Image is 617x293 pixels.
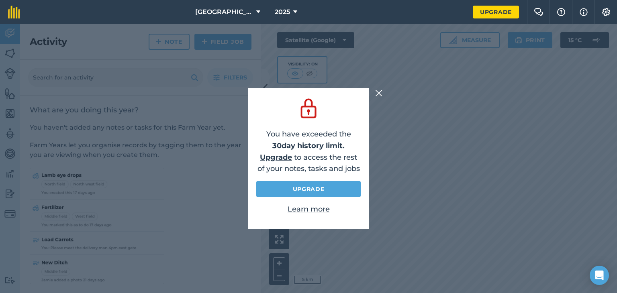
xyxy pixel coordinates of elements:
[297,96,320,120] img: svg+xml;base64,PD94bWwgdmVyc2lvbj0iMS4wIiBlbmNvZGluZz0idXRmLTgiPz4KPCEtLSBHZW5lcmF0b3I6IEFkb2JlIE...
[556,8,566,16] img: A question mark icon
[260,153,292,162] a: Upgrade
[534,8,543,16] img: Two speech bubbles overlapping with the left bubble in the forefront
[275,7,290,17] span: 2025
[601,8,611,16] img: A cog icon
[288,205,330,214] a: Learn more
[580,7,588,17] img: svg+xml;base64,PHN2ZyB4bWxucz0iaHR0cDovL3d3dy53My5vcmcvMjAwMC9zdmciIHdpZHRoPSIxNyIgaGVpZ2h0PSIxNy...
[8,6,20,18] img: fieldmargin Logo
[256,128,361,152] p: You have exceeded the
[272,141,345,150] strong: 30 day history limit.
[256,181,361,197] a: Upgrade
[256,152,361,175] p: to access the rest of your notes, tasks and jobs
[590,266,609,285] div: Open Intercom Messenger
[375,88,382,98] img: svg+xml;base64,PHN2ZyB4bWxucz0iaHR0cDovL3d3dy53My5vcmcvMjAwMC9zdmciIHdpZHRoPSIyMiIgaGVpZ2h0PSIzMC...
[195,7,253,17] span: [GEOGRAPHIC_DATA]
[473,6,519,18] a: Upgrade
